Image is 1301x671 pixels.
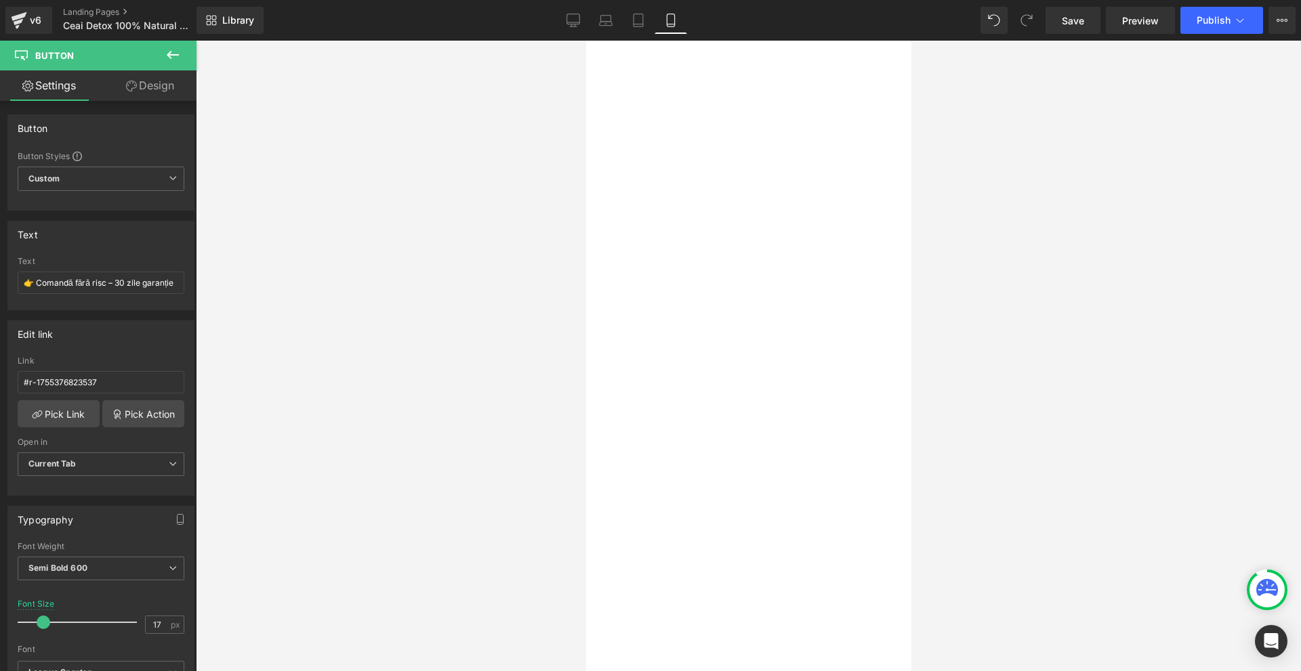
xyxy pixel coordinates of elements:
span: Save [1062,14,1084,28]
span: Preview [1122,14,1159,28]
a: Pick Action [102,400,184,427]
div: Button Styles [18,150,184,161]
b: Semi Bold 600 [28,563,87,573]
a: New Library [197,7,264,34]
span: Library [222,14,254,26]
span: Ceai Detox 100% Natural Firmelle [63,20,193,31]
a: v6 [5,7,52,34]
a: Desktop [557,7,590,34]
input: https://your-shop.myshopify.com [18,371,184,393]
div: Link [18,356,184,366]
div: Typography [18,506,73,525]
div: Edit link [18,321,54,340]
div: v6 [27,12,44,29]
b: Custom [28,173,60,185]
div: Open Intercom Messenger [1255,625,1287,657]
b: Current Tab [28,458,77,469]
a: Pick Link [18,400,100,427]
div: Font Weight [18,542,184,551]
a: Tablet [622,7,655,34]
div: Open in [18,437,184,447]
div: Font [18,645,184,654]
a: Design [101,70,199,101]
button: Undo [980,7,1008,34]
a: Laptop [590,7,622,34]
button: Publish [1180,7,1263,34]
span: px [171,620,182,629]
div: Text [18,221,38,240]
a: Preview [1106,7,1175,34]
div: Button [18,115,47,134]
span: Button [35,50,74,61]
div: Text [18,257,184,266]
button: More [1268,7,1296,34]
a: Mobile [655,7,687,34]
button: Redo [1013,7,1040,34]
div: Font Size [18,599,55,609]
span: Publish [1197,15,1231,26]
a: Landing Pages [63,7,219,18]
